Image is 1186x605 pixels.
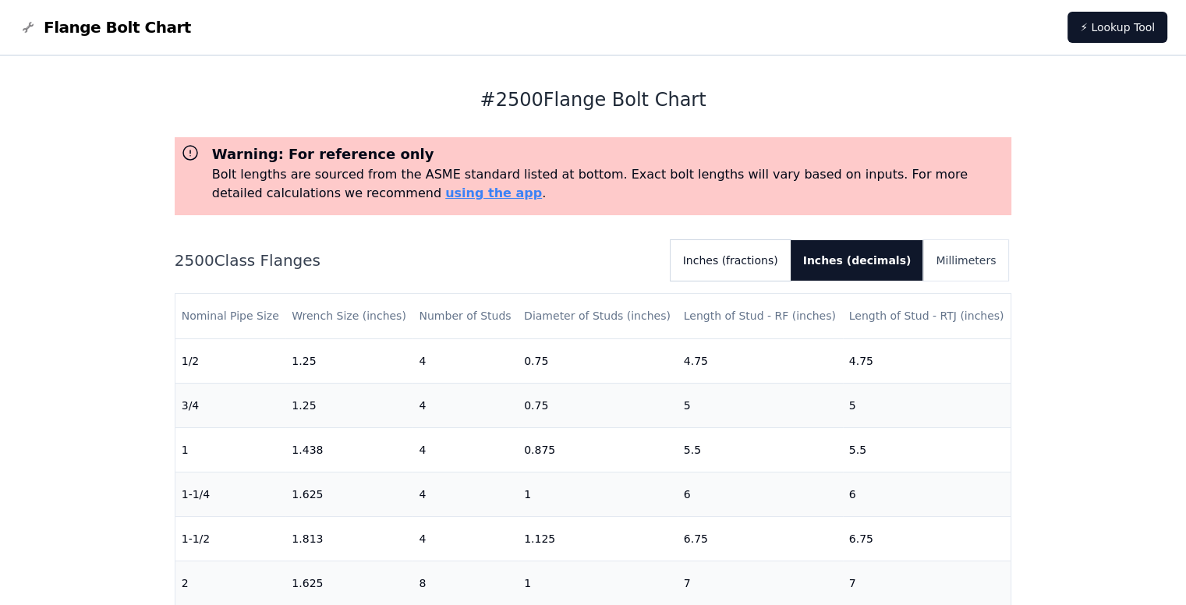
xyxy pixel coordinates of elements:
p: Bolt lengths are sourced from the ASME standard listed at bottom. Exact bolt lengths will vary ba... [212,165,1006,203]
td: 1/2 [175,338,286,383]
td: 2 [175,561,286,605]
td: 5 [678,383,843,427]
th: Number of Studs [412,294,518,338]
th: Nominal Pipe Size [175,294,286,338]
img: Flange Bolt Chart Logo [19,18,37,37]
td: 6 [843,472,1011,516]
td: 6.75 [843,516,1011,561]
th: Wrench Size (inches) [285,294,412,338]
td: 4.75 [843,338,1011,383]
td: 4 [412,338,518,383]
td: 0.875 [518,427,678,472]
th: Diameter of Studs (inches) [518,294,678,338]
td: 1 [175,427,286,472]
td: 0.75 [518,338,678,383]
td: 6.75 [678,516,843,561]
button: Inches (decimals) [791,240,924,281]
th: Length of Stud - RTJ (inches) [843,294,1011,338]
td: 1-1/2 [175,516,286,561]
td: 5 [843,383,1011,427]
td: 4 [412,516,518,561]
td: 7 [843,561,1011,605]
button: Inches (fractions) [671,240,791,281]
td: 1.625 [285,561,412,605]
td: 4 [412,472,518,516]
a: Flange Bolt Chart LogoFlange Bolt Chart [19,16,191,38]
button: Millimeters [923,240,1008,281]
td: 3/4 [175,383,286,427]
td: 5.5 [678,427,843,472]
span: Flange Bolt Chart [44,16,191,38]
td: 8 [412,561,518,605]
h2: 2500 Class Flanges [175,249,658,271]
td: 1.438 [285,427,412,472]
td: 1.625 [285,472,412,516]
td: 4.75 [678,338,843,383]
td: 1 [518,561,678,605]
h1: # 2500 Flange Bolt Chart [175,87,1012,112]
td: 1.813 [285,516,412,561]
a: using the app [445,186,542,200]
td: 1.25 [285,338,412,383]
a: ⚡ Lookup Tool [1067,12,1167,43]
td: 4 [412,427,518,472]
td: 5.5 [843,427,1011,472]
td: 4 [412,383,518,427]
td: 1.125 [518,516,678,561]
td: 1 [518,472,678,516]
td: 1-1/4 [175,472,286,516]
td: 6 [678,472,843,516]
td: 1.25 [285,383,412,427]
th: Length of Stud - RF (inches) [678,294,843,338]
td: 7 [678,561,843,605]
h3: Warning: For reference only [212,143,1006,165]
td: 0.75 [518,383,678,427]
